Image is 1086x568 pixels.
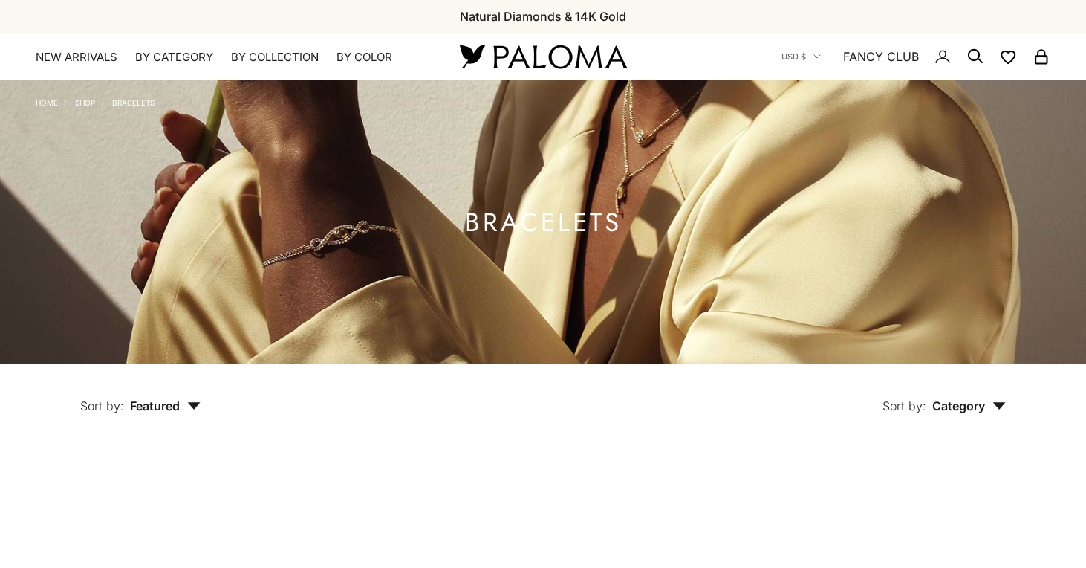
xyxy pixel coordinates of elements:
[36,95,155,107] nav: Breadcrumb
[932,398,1006,413] span: Category
[80,398,124,413] span: Sort by:
[781,50,806,63] span: USD $
[848,364,1040,427] button: Sort by: Category
[46,364,235,427] button: Sort by: Featured
[781,50,821,63] button: USD $
[130,398,201,413] span: Featured
[36,50,424,65] nav: Primary navigation
[465,213,622,232] h1: Bracelets
[781,33,1050,80] nav: Secondary navigation
[882,398,926,413] span: Sort by:
[843,47,919,66] a: FANCY CLUB
[36,50,117,65] a: NEW ARRIVALS
[231,50,319,65] summary: By Collection
[460,7,626,26] p: Natural Diamonds & 14K Gold
[135,50,213,65] summary: By Category
[112,98,155,107] a: Bracelets
[75,98,95,107] a: Shop
[336,50,392,65] summary: By Color
[36,98,58,107] a: Home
